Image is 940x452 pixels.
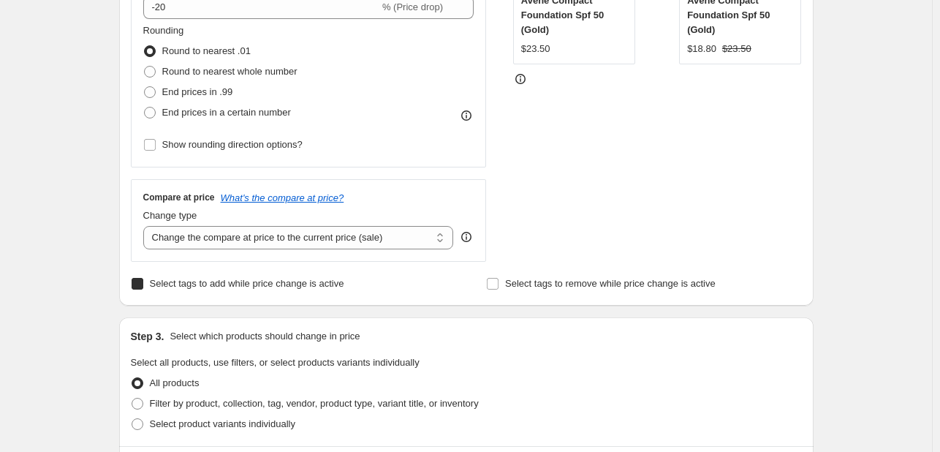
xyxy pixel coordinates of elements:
[162,107,291,118] span: End prices in a certain number
[150,398,479,409] span: Filter by product, collection, tag, vendor, product type, variant title, or inventory
[162,139,303,150] span: Show rounding direction options?
[131,357,420,368] span: Select all products, use filters, or select products variants individually
[505,278,716,289] span: Select tags to remove while price change is active
[143,25,184,36] span: Rounding
[162,66,297,77] span: Round to nearest whole number
[150,377,200,388] span: All products
[459,230,474,244] div: help
[170,329,360,344] p: Select which products should change in price
[162,86,233,97] span: End prices in .99
[150,278,344,289] span: Select tags to add while price change is active
[143,210,197,221] span: Change type
[221,192,344,203] button: What's the compare at price?
[143,192,215,203] h3: Compare at price
[162,45,251,56] span: Round to nearest .01
[382,1,443,12] span: % (Price drop)
[131,329,164,344] h2: Step 3.
[722,42,751,56] strike: $23.50
[521,42,550,56] div: $23.50
[150,418,295,429] span: Select product variants individually
[687,42,716,56] div: $18.80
